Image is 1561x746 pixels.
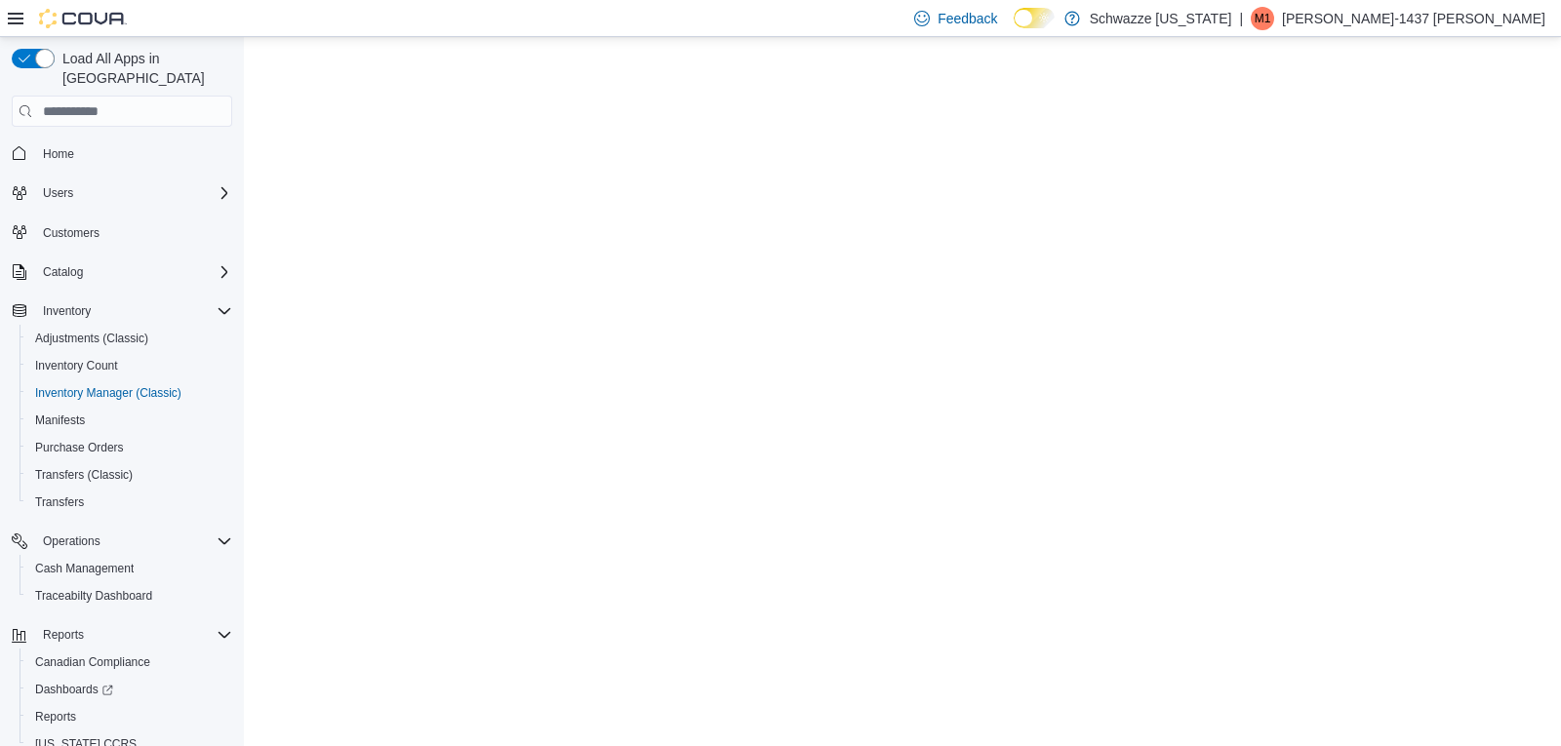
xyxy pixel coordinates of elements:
[27,650,232,674] span: Canadian Compliance
[35,358,118,373] span: Inventory Count
[35,530,232,553] span: Operations
[35,299,99,323] button: Inventory
[20,352,240,379] button: Inventory Count
[35,220,232,245] span: Customers
[1014,28,1015,29] span: Dark Mode
[35,260,232,284] span: Catalog
[27,409,232,432] span: Manifests
[27,381,189,405] a: Inventory Manager (Classic)
[43,146,74,162] span: Home
[43,225,100,241] span: Customers
[55,49,232,88] span: Load All Apps in [GEOGRAPHIC_DATA]
[27,354,232,377] span: Inventory Count
[27,436,132,459] a: Purchase Orders
[20,582,240,609] button: Traceabilty Dashboard
[35,181,232,205] span: Users
[20,676,240,703] a: Dashboards
[1282,7,1545,30] p: [PERSON_NAME]-1437 [PERSON_NAME]
[20,648,240,676] button: Canadian Compliance
[35,299,232,323] span: Inventory
[43,185,73,201] span: Users
[35,494,84,510] span: Transfers
[4,258,240,286] button: Catalog
[35,140,232,165] span: Home
[20,407,240,434] button: Manifests
[20,555,240,582] button: Cash Management
[43,627,84,643] span: Reports
[35,623,232,647] span: Reports
[35,440,124,455] span: Purchase Orders
[35,530,108,553] button: Operations
[43,533,100,549] span: Operations
[4,138,240,167] button: Home
[20,434,240,461] button: Purchase Orders
[27,491,92,514] a: Transfers
[35,412,85,428] span: Manifests
[20,379,240,407] button: Inventory Manager (Classic)
[27,463,140,487] a: Transfers (Classic)
[35,181,81,205] button: Users
[35,588,152,604] span: Traceabilty Dashboard
[27,436,232,459] span: Purchase Orders
[27,463,232,487] span: Transfers (Classic)
[35,623,92,647] button: Reports
[20,325,240,352] button: Adjustments (Classic)
[938,9,997,28] span: Feedback
[43,264,83,280] span: Catalog
[35,709,76,725] span: Reports
[27,381,232,405] span: Inventory Manager (Classic)
[27,354,126,377] a: Inventory Count
[35,682,113,697] span: Dashboards
[1014,8,1055,28] input: Dark Mode
[39,9,127,28] img: Cova
[35,467,133,483] span: Transfers (Classic)
[35,385,181,401] span: Inventory Manager (Classic)
[27,491,232,514] span: Transfers
[27,584,160,608] a: Traceabilty Dashboard
[27,650,158,674] a: Canadian Compliance
[43,303,91,319] span: Inventory
[35,221,107,245] a: Customers
[27,678,121,701] a: Dashboards
[35,654,150,670] span: Canadian Compliance
[4,218,240,247] button: Customers
[35,561,134,576] span: Cash Management
[1255,7,1271,30] span: M1
[4,297,240,325] button: Inventory
[27,678,232,701] span: Dashboards
[4,621,240,648] button: Reports
[27,584,232,608] span: Traceabilty Dashboard
[20,461,240,489] button: Transfers (Classic)
[20,489,240,516] button: Transfers
[4,528,240,555] button: Operations
[35,331,148,346] span: Adjustments (Classic)
[27,557,232,580] span: Cash Management
[35,260,91,284] button: Catalog
[1090,7,1232,30] p: Schwazze [US_STATE]
[1239,7,1243,30] p: |
[35,142,82,166] a: Home
[27,557,141,580] a: Cash Management
[27,705,84,728] a: Reports
[27,327,156,350] a: Adjustments (Classic)
[27,409,93,432] a: Manifests
[27,327,232,350] span: Adjustments (Classic)
[27,705,232,728] span: Reports
[1251,7,1274,30] div: Mariah-1437 Marquez
[20,703,240,730] button: Reports
[4,179,240,207] button: Users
